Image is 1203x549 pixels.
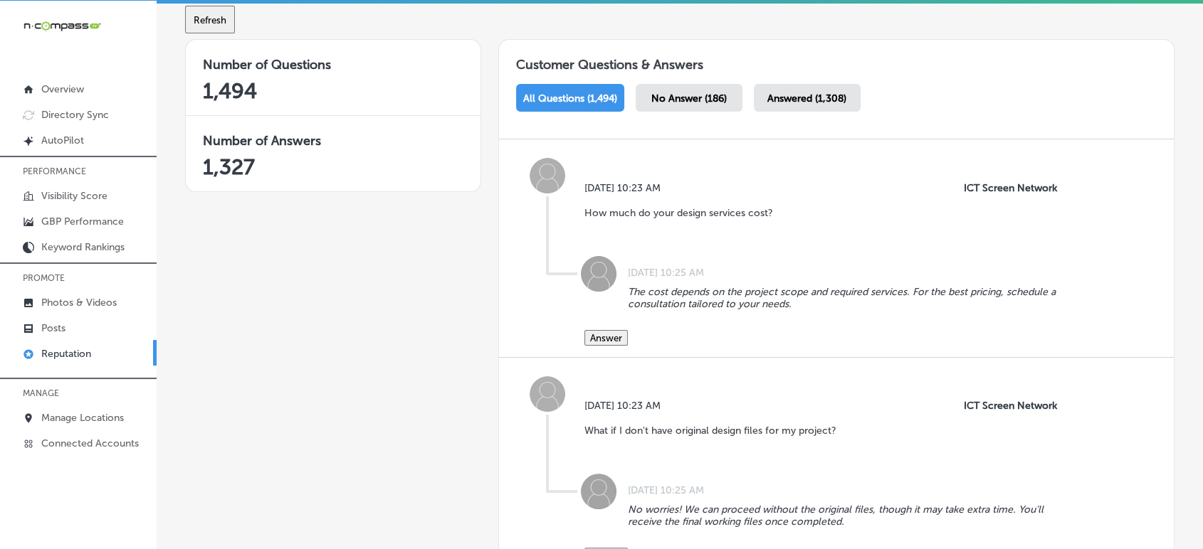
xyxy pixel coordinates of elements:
h2: 1,494 [203,78,463,104]
h3: Number of Answers [203,133,463,149]
p: AutoPilot [41,134,84,146]
label: [DATE] 10:23 AM [584,182,784,194]
p: The cost depends on the project scope and required services. For the best pricing, schedule a con... [628,286,1078,310]
button: Refresh [185,6,235,33]
h1: Customer Questions & Answers [499,40,1174,78]
button: Answer [584,330,628,346]
p: No worries! We can proceed without the original files, though it may take extra time. You’ll rece... [628,503,1078,528]
p: Visibility Score [41,190,107,202]
img: 660ab0bf-5cc7-4cb8-ba1c-48b5ae0f18e60NCTV_CLogo_TV_Black_-500x88.png [23,19,101,33]
p: What if I don't have original design files for my project? [584,425,836,437]
p: Keyword Rankings [41,241,125,253]
p: Posts [41,322,65,334]
p: GBP Performance [41,215,124,228]
p: How much do your design services cost? [584,207,773,219]
h3: Number of Questions [203,57,463,73]
p: Overview [41,83,84,95]
label: [DATE] 10:25 AM [628,484,704,496]
h2: 1,327 [203,154,463,180]
label: [DATE] 10:23 AM [584,400,847,412]
p: ICT Screen Network [964,182,1084,194]
p: Connected Accounts [41,437,139,449]
span: No Answer (186) [651,92,727,105]
p: Photos & Videos [41,297,117,309]
p: ICT Screen Network [964,400,1084,412]
span: Answered (1,308) [767,92,846,105]
label: [DATE] 10:25 AM [628,267,704,279]
p: Directory Sync [41,109,109,121]
p: Manage Locations [41,412,124,424]
span: All Questions (1,494) [523,92,617,105]
p: Reputation [41,348,91,360]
